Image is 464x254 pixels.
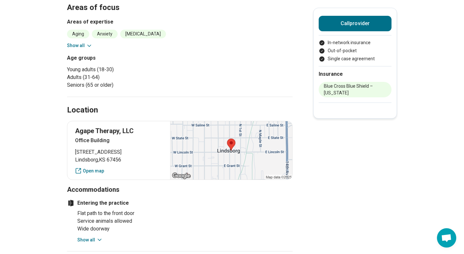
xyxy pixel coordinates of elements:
[67,18,293,26] h3: Areas of expertise
[319,47,391,54] li: Out-of-pocket
[75,168,162,174] a: Open map
[77,217,157,225] li: Service animals allowed
[319,70,391,78] h2: Insurance
[67,105,98,116] h2: Location
[67,199,157,207] h4: Entering the practice
[67,42,92,49] button: Show all
[319,39,391,62] ul: Payment options
[67,73,177,81] li: Adults (31-64)
[75,126,162,135] p: Agape Therapy, LLC
[77,225,157,233] li: Wide doorway
[319,82,391,97] li: Blue Cross Blue Shield – [US_STATE]
[75,156,162,164] span: Lindsborg , KS 67456
[67,81,177,89] li: Seniors (65 or older)
[319,39,391,46] li: In-network insurance
[77,237,103,243] button: Show all
[67,54,177,62] h3: Age groups
[120,30,166,38] li: [MEDICAL_DATA]
[75,137,162,144] p: Office Building
[437,228,456,248] div: Open chat
[319,55,391,62] li: Single case agreement
[75,148,162,156] span: [STREET_ADDRESS]
[319,16,391,31] button: Callprovider
[77,210,157,217] li: Flat path to the front door
[67,185,293,194] h3: Accommodations
[67,66,177,73] li: Young adults (18-30)
[92,30,118,38] li: Anxiety
[67,30,89,38] li: Aging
